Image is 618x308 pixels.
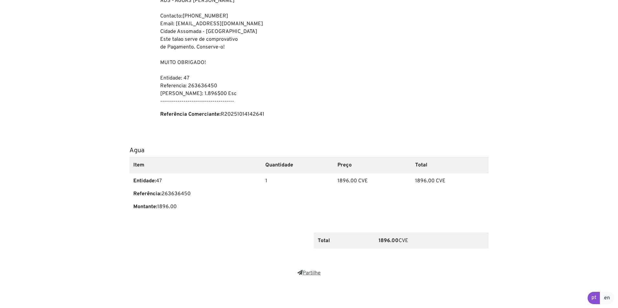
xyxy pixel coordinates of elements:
[160,111,221,118] b: Referência Comerciante:
[133,177,258,185] p: 47
[600,292,614,304] a: en
[314,233,375,249] th: Total
[411,173,489,220] td: 1896.00 CVE
[261,157,334,173] th: Quantidade
[160,111,304,118] p: R20251014142641
[133,191,161,197] b: Referência:
[133,178,156,184] b: Entidade:
[133,190,258,198] p: 263636450
[129,147,489,154] h5: Agua
[297,270,321,276] a: Partilhe
[411,157,489,173] th: Total
[334,157,411,173] th: Preço
[334,173,411,220] td: 1896.00 CVE
[588,292,600,304] a: pt
[261,173,334,220] td: 1
[379,238,399,244] b: 1896.00
[375,233,489,249] td: CVE
[129,157,261,173] th: Item
[133,204,157,210] b: Montante:
[133,203,258,211] p: 1896.00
